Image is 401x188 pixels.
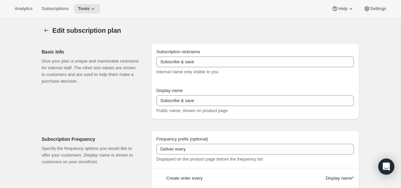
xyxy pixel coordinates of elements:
span: Display name * [326,175,354,182]
input: Subscribe & Save [156,95,354,106]
span: Create order every [166,175,203,182]
button: Tools [74,4,100,13]
div: Open Intercom Messenger [378,159,394,175]
button: Subscription plans [42,26,51,35]
button: Help [327,4,358,13]
span: Edit subscription plan [52,27,121,34]
span: Analytics [15,6,32,11]
span: Display name [156,88,183,93]
span: Tools [78,6,90,11]
span: Displayed on the product page before the frequency list [156,157,263,162]
span: Public name, shown on product page [156,108,228,113]
span: Frequency prefix (optional) [156,136,208,142]
span: Subscriptions [42,6,69,11]
h2: Basic Info [42,49,140,55]
input: Subscribe & Save [156,57,354,67]
span: Help [338,6,347,11]
h2: Subscription Frequency [42,136,140,143]
span: Settings [370,6,386,11]
button: Subscriptions [38,4,73,13]
span: Subscription nickname [156,49,200,54]
p: Specify the frequency options you would like to offer your customers. Display name is shown to cu... [42,145,140,165]
button: Settings [360,4,390,13]
button: Analytics [11,4,36,13]
span: Internal name only visible to you [156,69,219,74]
input: Deliver every [156,144,354,155]
p: Give your plan a unique and memorable nickname for internal staff. The other text values are show... [42,58,140,85]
